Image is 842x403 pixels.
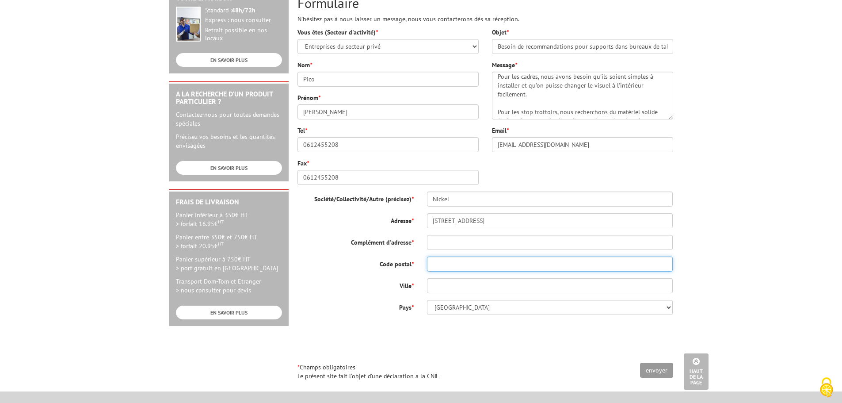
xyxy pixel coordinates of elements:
[176,110,282,128] p: Contactez-nous pour toutes demandes spéciales
[176,286,251,294] span: > nous consulter pour devis
[811,373,842,403] button: Cookies (fenêtre modale)
[684,353,709,390] a: Haut de la page
[176,242,224,250] span: > forfait 20.95€
[176,90,282,106] h2: A la recherche d'un produit particulier ?
[176,132,282,150] p: Précisez vos besoins et les quantités envisagées
[205,7,282,15] div: Standard :
[640,363,673,378] input: envoyer
[291,192,420,203] label: Société/Collectivité/Autre (précisez)
[176,211,282,228] p: Panier inférieur à 350€ HT
[176,306,282,319] a: EN SAVOIR PLUS
[218,219,224,225] sup: HT
[297,61,312,69] label: Nom
[176,7,201,42] img: widget-livraison.jpg
[205,27,282,42] div: Retrait possible en nos locaux
[297,159,309,168] label: Fax
[815,376,838,399] img: Cookies (fenêtre modale)
[205,16,282,24] div: Express : nous consulter
[218,241,224,247] sup: HT
[176,53,282,67] a: EN SAVOIR PLUS
[176,161,282,175] a: EN SAVOIR PLUS
[297,28,378,37] label: Vous êtes (Secteur d'activité)
[297,126,307,135] label: Tel
[232,6,255,14] strong: 48h/72h
[176,220,224,228] span: > forfait 16.95€
[176,255,282,273] p: Panier supérieur à 750€ HT
[176,198,282,206] h2: Frais de Livraison
[176,233,282,250] p: Panier entre 350€ et 750€ HT
[492,61,517,69] label: Message
[297,363,673,380] p: Champs obligatoires Le présent site fait l'objet d'une déclaration à la CNIL
[176,264,278,272] span: > port gratuit en [GEOGRAPHIC_DATA]
[539,322,673,356] iframe: reCAPTCHA
[291,278,420,290] label: Ville
[291,257,420,269] label: Code postal
[176,277,282,295] p: Transport Dom-Tom et Etranger
[291,235,420,247] label: Complément d'adresse
[291,300,420,312] label: Pays
[291,213,420,225] label: Adresse
[297,93,320,102] label: Prénom
[492,28,509,37] label: Objet
[297,15,673,23] p: N'hésitez pas à nous laisser un message, nous vous contacterons dès sa réception.
[492,126,509,135] label: Email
